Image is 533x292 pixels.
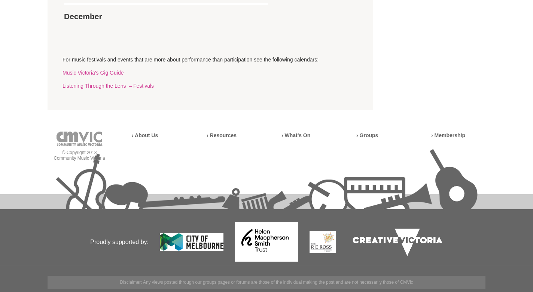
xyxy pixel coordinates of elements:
p: © Copyright 2013 Community Music Victoria [48,150,111,161]
img: cmvic-logo-footer.png [57,132,103,146]
a: Music Victoria's Gig Guide [63,70,124,76]
img: The Re Ross Trust [310,231,336,253]
a: › About Us [132,132,158,138]
a: › Resources [207,132,237,138]
img: City of Melbourne [160,233,223,251]
p: For music festivals and events that are more about performance than participation see the followi... [63,56,358,63]
p: Disclaimer: ​Any views posted through our groups pages or forums are those of the individual maki... [48,276,485,289]
a: Listening Through the Lens – Festivals [63,83,154,89]
h3: December [64,12,131,21]
a: › Membership [431,132,465,138]
a: › Groups [356,132,378,138]
a: › What’s On [281,132,310,138]
p: Proudly supported by: [48,210,149,274]
img: Helen Macpherson Smith Trust [235,222,298,262]
img: Creative Victoria Logo [347,223,448,262]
